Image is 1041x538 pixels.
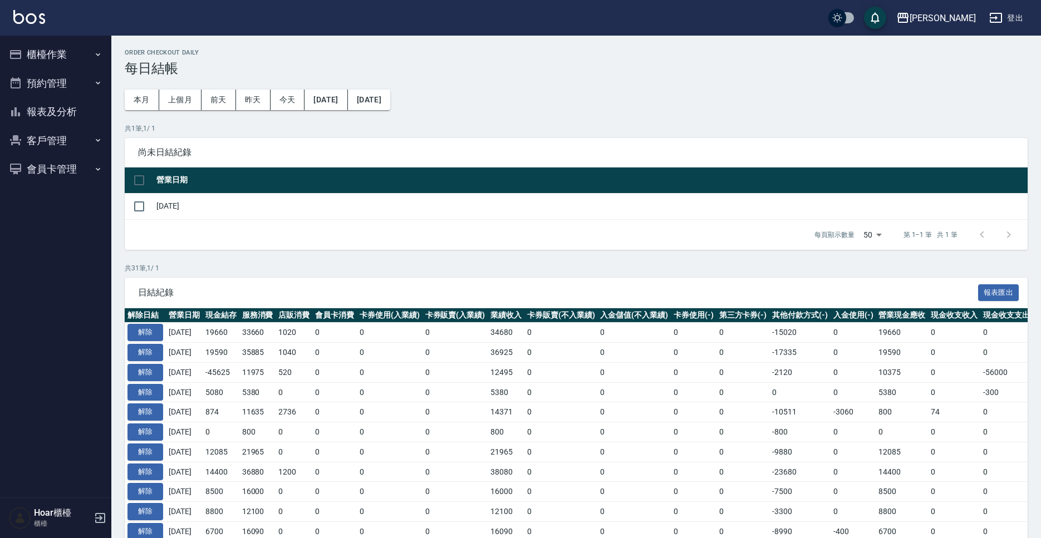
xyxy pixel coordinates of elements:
td: 0 [312,422,357,442]
td: 0 [357,382,423,402]
td: 0 [671,442,716,462]
td: 0 [928,422,980,442]
button: 登出 [985,8,1028,28]
td: 14400 [876,462,928,482]
th: 入金儲值(不入業績) [597,308,671,323]
p: 共 31 筆, 1 / 1 [125,263,1028,273]
td: 0 [357,462,423,482]
td: 0 [524,422,598,442]
td: 12100 [239,502,276,522]
td: 0 [357,502,423,522]
td: 0 [928,462,980,482]
td: -9880 [769,442,831,462]
td: 1200 [276,462,312,482]
td: 0 [423,402,488,422]
button: 解除 [127,403,163,421]
td: -45625 [203,362,239,382]
button: 解除 [127,344,163,361]
td: 14371 [488,402,524,422]
td: -3300 [769,502,831,522]
td: 800 [239,422,276,442]
td: 0 [423,362,488,382]
td: [DATE] [166,422,203,442]
td: 33660 [239,323,276,343]
button: 本月 [125,90,159,110]
td: -2120 [769,362,831,382]
td: [DATE] [166,462,203,482]
td: 0 [597,422,671,442]
td: 12100 [488,502,524,522]
td: 0 [671,343,716,363]
td: 8800 [876,502,928,522]
td: 8800 [203,502,239,522]
td: 19660 [876,323,928,343]
td: [DATE] [166,323,203,343]
td: 1040 [276,343,312,363]
td: [DATE] [166,382,203,402]
th: 解除日結 [125,308,166,323]
img: Logo [13,10,45,24]
h3: 每日結帳 [125,61,1028,76]
th: 店販消費 [276,308,312,323]
td: 0 [357,482,423,502]
td: 74 [928,402,980,422]
td: 0 [423,422,488,442]
td: 1020 [276,323,312,343]
td: [DATE] [166,502,203,522]
td: 0 [312,502,357,522]
button: 上個月 [159,90,202,110]
td: 0 [876,422,928,442]
button: [DATE] [348,90,390,110]
td: 36880 [239,462,276,482]
button: save [864,7,886,29]
p: 櫃檯 [34,519,91,529]
td: 0 [831,323,876,343]
td: 0 [312,323,357,343]
td: -10511 [769,402,831,422]
td: 0 [831,502,876,522]
button: 解除 [127,443,163,461]
td: 0 [831,482,876,502]
td: 0 [716,343,770,363]
td: 5380 [876,382,928,402]
td: 19590 [876,343,928,363]
td: [DATE] [166,362,203,382]
td: 0 [423,382,488,402]
td: 0 [597,343,671,363]
td: 0 [597,362,671,382]
button: 解除 [127,503,163,520]
td: 0 [524,462,598,482]
td: 0 [831,462,876,482]
img: Person [9,507,31,529]
button: 昨天 [236,90,271,110]
td: 0 [597,382,671,402]
td: 11975 [239,362,276,382]
td: 34680 [488,323,524,343]
td: 0 [524,402,598,422]
button: 會員卡管理 [4,155,107,184]
button: [DATE] [305,90,347,110]
td: 8500 [876,482,928,502]
button: 前天 [202,90,236,110]
th: 第三方卡券(-) [716,308,770,323]
button: 解除 [127,324,163,341]
td: 0 [769,382,831,402]
td: 0 [671,502,716,522]
td: 0 [276,442,312,462]
td: 0 [928,502,980,522]
button: [PERSON_NAME] [892,7,980,29]
td: 0 [276,502,312,522]
th: 會員卡消費 [312,308,357,323]
th: 入金使用(-) [831,308,876,323]
td: [DATE] [166,343,203,363]
td: 0 [312,382,357,402]
td: 0 [423,502,488,522]
td: 0 [312,343,357,363]
button: 報表匯出 [978,284,1019,302]
th: 服務消費 [239,308,276,323]
td: [DATE] [166,402,203,422]
td: 0 [312,362,357,382]
td: 0 [524,343,598,363]
td: 0 [928,482,980,502]
td: 2736 [276,402,312,422]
